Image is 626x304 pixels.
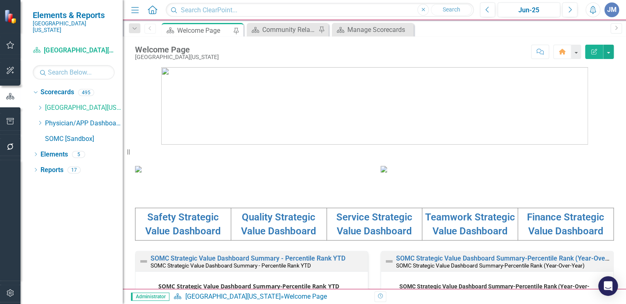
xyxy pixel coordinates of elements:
a: Elements [41,150,68,159]
div: » [173,292,368,302]
button: Search [431,4,472,16]
img: download%20somc%20mission%20vision.png [135,166,142,172]
img: download%20somc%20logo%20v2.png [161,67,588,145]
img: Not Defined [384,256,394,266]
a: Manage Scorecards [334,25,412,35]
div: 5 [72,151,85,158]
input: Search Below... [33,65,115,79]
div: Welcome Page [135,45,219,54]
a: Scorecards [41,88,74,97]
a: [GEOGRAPHIC_DATA][US_STATE] [45,103,123,113]
div: Welcome Page [284,293,327,300]
img: Not Defined [139,256,149,266]
text: SOMC Strategic Value Dashboard Summary-Percentile Rank YTD [158,282,339,290]
div: 17 [68,166,81,173]
div: 495 [78,89,94,96]
span: Elements & Reports [33,10,115,20]
text: SOMC Strategic Value Dashboard Summary-Percentile Rank (Year-Over- Year) [399,283,590,297]
a: Service Strategic Value Dashboard [336,211,412,237]
div: Manage Scorecards [347,25,412,35]
a: Safety Strategic Value Dashboard [145,211,221,237]
div: Community Relations Dashboard [262,25,316,35]
a: SOMC Strategic Value Dashboard Summary-Percentile Rank (Year-Over-Year) [396,254,626,262]
div: Jun-25 [500,5,557,15]
input: Search ClearPoint... [166,3,474,17]
a: [GEOGRAPHIC_DATA][US_STATE] [185,293,280,300]
a: Reports [41,166,63,175]
a: Teamwork Strategic Value Dashboard [425,211,515,237]
a: SOMC [Sandbox] [45,134,123,144]
div: Welcome Page [177,25,231,36]
a: Quality Strategic Value Dashboard [241,211,316,237]
span: Search [443,6,460,13]
a: SOMC Strategic Value Dashboard Summary - Percentile Rank YTD [151,254,345,262]
div: [GEOGRAPHIC_DATA][US_STATE] [135,54,219,60]
small: [GEOGRAPHIC_DATA][US_STATE] [33,20,115,34]
a: Community Relations Dashboard [249,25,316,35]
img: ClearPoint Strategy [4,9,19,24]
div: Open Intercom Messenger [598,276,618,296]
img: download%20somc%20strategic%20values%20v2.png [381,166,387,172]
small: SOMC Strategic Value Dashboard Summary-Percentile Rank (Year-Over-Year) [396,262,585,269]
a: [GEOGRAPHIC_DATA][US_STATE] [33,46,115,55]
button: JM [604,2,619,17]
span: Administrator [131,293,169,301]
small: SOMC Strategic Value Dashboard Summary - Percentile Rank YTD [151,262,311,269]
button: Jun-25 [498,2,560,17]
a: Finance Strategic Value Dashboard [527,211,604,237]
a: Physician/APP Dashboards [45,119,123,128]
